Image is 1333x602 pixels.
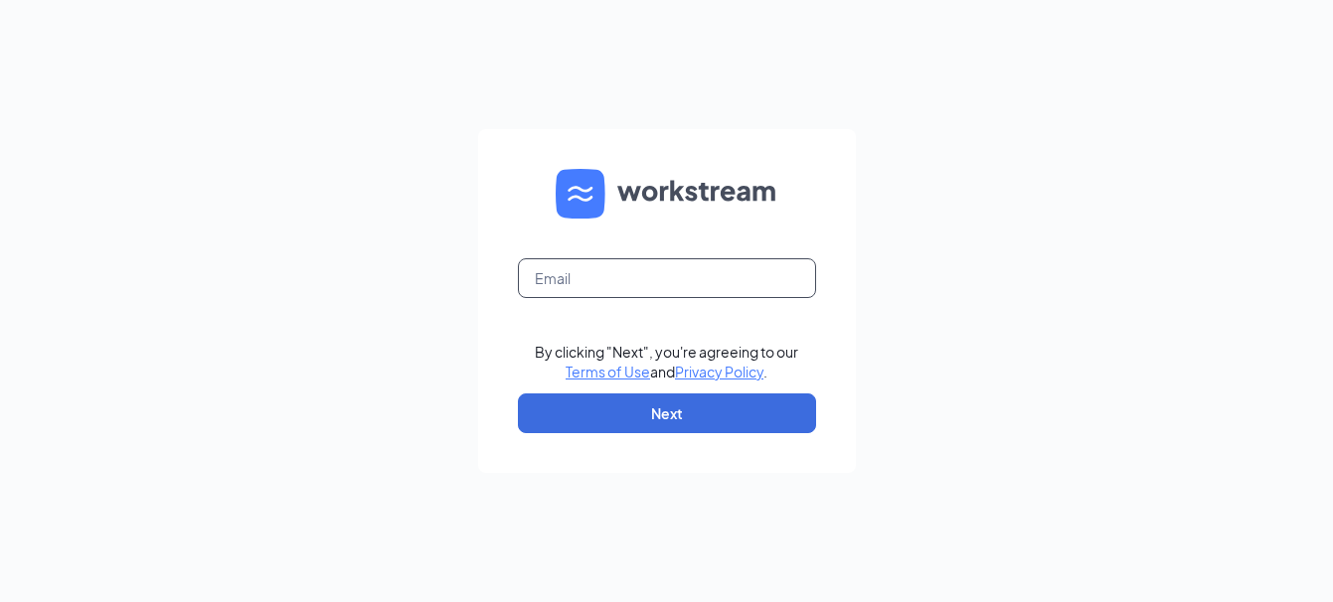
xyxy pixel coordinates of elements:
[566,363,650,380] a: Terms of Use
[556,169,778,219] img: WS logo and Workstream text
[535,342,798,381] div: By clicking "Next", you're agreeing to our and .
[518,258,816,298] input: Email
[675,363,763,380] a: Privacy Policy
[518,393,816,433] button: Next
